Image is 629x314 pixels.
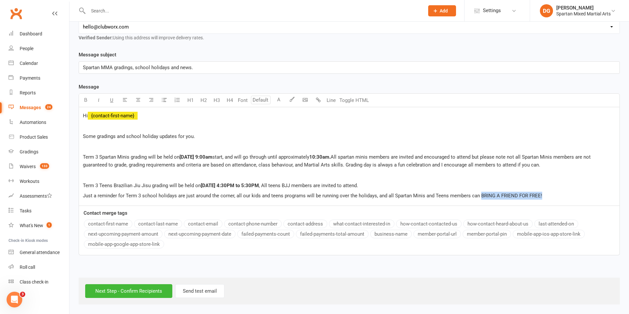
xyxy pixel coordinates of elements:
button: next-upcoming-payment-date [164,230,236,238]
button: member-portal-url [413,230,461,238]
button: contact-address [283,220,327,228]
span: 1 [47,222,52,228]
span: start, and will go through until approximately [212,154,309,160]
input: Next Step - Confirm Recipients [85,284,172,298]
a: Automations [9,115,69,130]
span: , All teens BJJ members are invited to attend. [259,183,358,188]
a: Assessments [9,189,69,204]
a: Reports [9,86,69,100]
div: Class check-in [20,279,48,285]
button: contact-first-name [84,220,132,228]
div: What's New [20,223,43,228]
a: Clubworx [8,5,24,22]
div: Payments [20,75,40,81]
a: Roll call [9,260,69,275]
button: mobile-app-google-app-store-link [84,240,164,248]
div: Calendar [20,61,38,66]
button: contact-phone-number [224,220,282,228]
span: [DATE] 4:30PM to 5:30PM [201,183,259,188]
a: Gradings [9,145,69,159]
span: 24 [45,104,52,110]
button: failed-payments-count [237,230,294,238]
button: contact-last-name [134,220,182,228]
button: Font [236,94,249,107]
span: Spartan MMA gradings, school holidays and news. [83,65,193,70]
button: mobile-app-ios-app-store-link [513,230,585,238]
div: Workouts [20,179,39,184]
a: Waivers 133 [9,159,69,174]
div: Product Sales [20,134,48,140]
input: Search... [86,6,420,15]
a: Calendar [9,56,69,71]
button: A [272,94,285,107]
span: Just a reminder for Term 3 school holidays are just around the corner, all our kids and teens pro... [83,193,542,199]
span: Add [440,8,448,13]
strong: Verified Sender: [79,35,113,40]
span: [DATE] 9:00am [180,154,212,160]
span: 3 [20,292,25,297]
div: Roll call [20,265,35,270]
button: Toggle HTML [338,94,371,107]
button: H2 [197,94,210,107]
a: Class kiosk mode [9,275,69,289]
button: H3 [210,94,223,107]
a: What's New1 [9,218,69,233]
a: Messages 24 [9,100,69,115]
iframe: Intercom live chat [7,292,22,307]
div: Spartan Mixed Martial Arts [556,11,611,17]
span: Using this address will improve delivery rates. [79,35,204,40]
label: Contact merge tags [84,209,127,217]
button: Line [325,94,338,107]
button: business-name [370,230,412,238]
div: Assessments [20,193,52,199]
a: General attendance kiosk mode [9,245,69,260]
span: Settings [483,3,501,18]
button: Send test email [175,284,224,298]
a: Tasks [9,204,69,218]
a: People [9,41,69,56]
div: People [20,46,33,51]
div: General attendance [20,250,60,255]
button: H1 [184,94,197,107]
div: Automations [20,120,46,125]
a: Workouts [9,174,69,189]
span: Hi [83,113,88,119]
a: Product Sales [9,130,69,145]
button: how-contact-heard-about-us [463,220,533,228]
button: failed-payments-total-amount [296,230,369,238]
input: Default [251,96,271,104]
div: Dashboard [20,31,42,36]
div: Reports [20,90,36,95]
button: what-contact-interested-in [329,220,394,228]
button: how-contact-contacted-us [396,220,462,228]
span: 10:30am. [309,154,331,160]
button: Add [428,5,456,16]
button: member-portal-pin [463,230,511,238]
div: DG [540,4,553,17]
span: Term 3 Teens Brazilian Jiu Jisu grading will be held on [83,183,201,188]
span: Some gradings and school holiday updates for you. [83,133,195,139]
div: Waivers [20,164,36,169]
button: U [105,94,118,107]
div: Gradings [20,149,38,154]
div: Tasks [20,208,31,213]
label: Message [79,83,99,91]
span: Term 3 Spartan Minis grading will be held on [83,154,180,160]
span: All spartan minis members are invited and encouraged to attend but please note not all Spartan Mi... [83,154,592,168]
div: Messages [20,105,41,110]
button: last-attended-on [534,220,578,228]
a: Payments [9,71,69,86]
button: H4 [223,94,236,107]
span: U [110,97,113,103]
label: Message subject [79,51,116,59]
span: 133 [40,163,49,169]
a: Dashboard [9,27,69,41]
button: next-upcoming-payment-amount [84,230,162,238]
button: contact-email [184,220,222,228]
div: [PERSON_NAME] [556,5,611,11]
